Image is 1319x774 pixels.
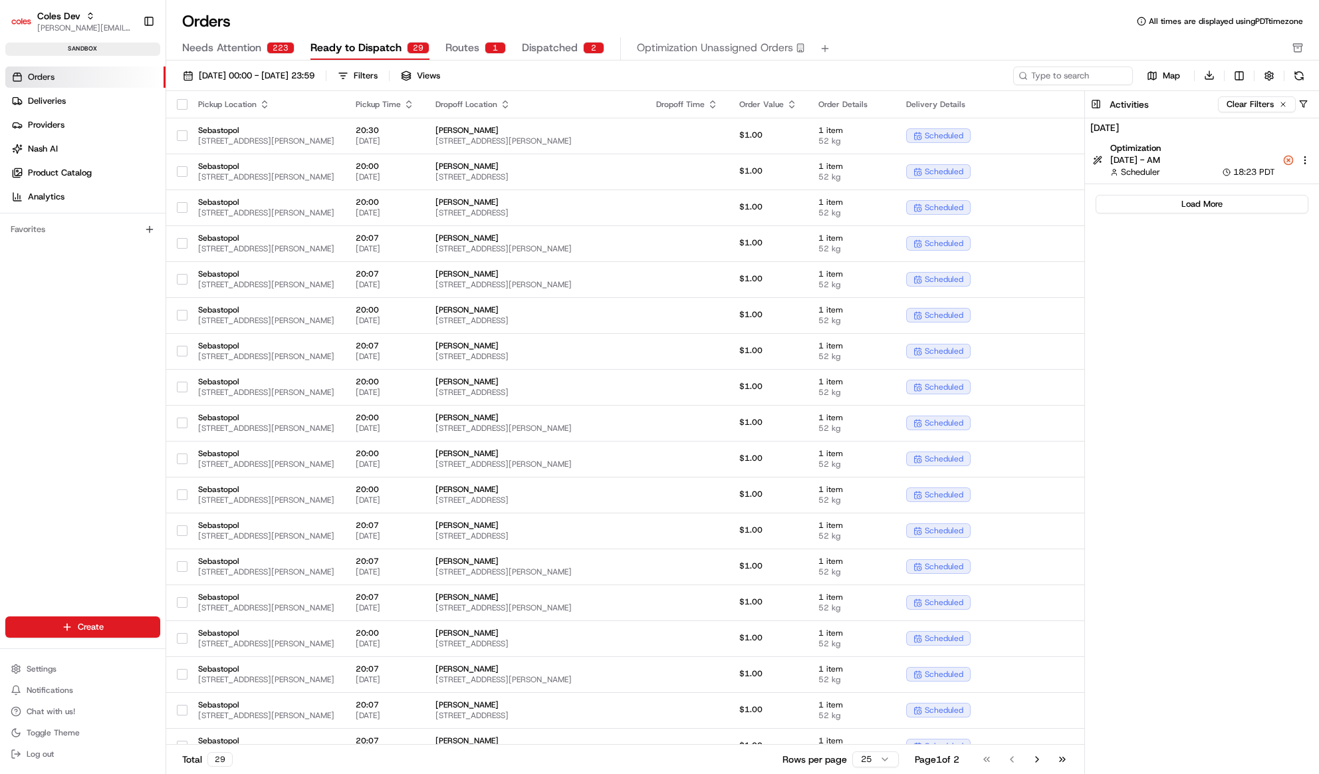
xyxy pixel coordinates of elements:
div: 223 [267,42,295,54]
button: See all [206,170,242,186]
span: $1.00 [739,704,763,715]
span: [PERSON_NAME] [435,448,635,459]
span: 1 item [818,340,885,351]
div: 📗 [13,263,24,273]
span: Sebastopol [198,305,334,315]
span: [STREET_ADDRESS] [435,387,635,398]
span: $1.00 [739,561,763,571]
span: [PERSON_NAME] [435,592,635,602]
div: Order Value [739,99,797,110]
span: 1 item [818,735,885,746]
div: Order Details [818,99,885,110]
button: Create [5,616,160,638]
span: 1 item [818,628,885,638]
span: Product Catalog [28,167,92,179]
a: Powered byPylon [94,293,161,304]
span: 20:00 [356,412,414,423]
span: 1 item [818,556,885,567]
span: $1.00 [739,273,763,284]
span: $1.00 [739,740,763,751]
span: Sebastopol [198,700,334,710]
span: 52 kg [818,315,885,326]
span: [DATE] [356,710,414,721]
span: [STREET_ADDRESS][PERSON_NAME] [198,315,334,326]
span: scheduled [925,489,963,500]
span: Sebastopol [198,628,334,638]
span: $1.00 [739,668,763,679]
span: Sebastopol [198,664,334,674]
span: [STREET_ADDRESS][PERSON_NAME] [198,710,334,721]
span: 20:00 [356,628,414,638]
span: scheduled [925,166,963,177]
span: 20:00 [356,376,414,387]
span: Providers [28,119,64,131]
span: Settings [27,664,57,674]
img: Nash [13,13,40,40]
div: Page 1 of 2 [915,753,959,766]
button: Scheduler [1110,166,1160,178]
span: [STREET_ADDRESS][PERSON_NAME] [198,207,334,218]
a: Analytics [5,186,166,207]
span: 1 item [818,125,885,136]
span: [DATE] [356,531,414,541]
span: scheduled [925,418,963,428]
span: scheduled [925,453,963,464]
a: Deliveries [5,90,166,112]
span: Sebastopol [198,125,334,136]
span: [STREET_ADDRESS][PERSON_NAME] [198,243,334,254]
span: Sebastopol [198,520,334,531]
span: 20:00 [356,305,414,315]
span: [PERSON_NAME] [435,520,635,531]
span: Sebastopol [198,448,334,459]
span: $1.00 [739,237,763,248]
span: [STREET_ADDRESS] [435,207,635,218]
span: scheduled [925,705,963,715]
span: [DATE] [356,423,414,434]
span: [PERSON_NAME] [435,161,635,172]
input: Type to search [1013,66,1133,85]
button: Coles Dev [37,9,80,23]
span: [STREET_ADDRESS][PERSON_NAME] [198,136,334,146]
span: scheduled [925,561,963,572]
button: Refresh [1290,66,1308,85]
span: [DATE] [356,172,414,182]
span: 1 item [818,269,885,279]
span: [STREET_ADDRESS][PERSON_NAME] [198,495,334,505]
a: Providers [5,114,166,136]
span: Chat with us! [27,706,75,717]
span: [STREET_ADDRESS][PERSON_NAME] [198,602,334,613]
img: 1736555255976-a54dd68f-1ca7-489b-9aae-adbdc363a1c4 [13,127,37,151]
span: Analytics [28,191,64,203]
span: Sebastopol [198,556,334,567]
span: [PERSON_NAME] [435,233,635,243]
span: 52 kg [818,602,885,613]
div: 29 [407,42,429,54]
span: $1.00 [739,381,763,392]
span: 20:00 [356,161,414,172]
span: 52 kg [818,674,885,685]
span: [DATE] [118,206,145,217]
div: Total [182,752,233,767]
span: [STREET_ADDRESS][PERSON_NAME] [198,567,334,577]
span: [PERSON_NAME] [435,664,635,674]
span: $1.00 [739,525,763,535]
div: 💻 [112,263,123,273]
span: 52 kg [818,531,885,541]
span: [DATE] [356,567,414,577]
button: Filters [332,66,384,85]
button: Toggle Theme [5,723,160,742]
span: 20:07 [356,233,414,243]
span: 1 item [818,233,885,243]
span: 20:07 [356,664,414,674]
div: 29 [207,752,233,767]
span: [DATE] [356,674,414,685]
span: [DATE] [356,638,414,649]
div: We're available if you need us! [60,140,183,151]
span: Deliveries [28,95,66,107]
span: Log out [27,749,54,759]
span: scheduled [925,597,963,608]
span: 1 item [818,700,885,710]
span: 52 kg [818,207,885,218]
span: [DATE] [356,495,414,505]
